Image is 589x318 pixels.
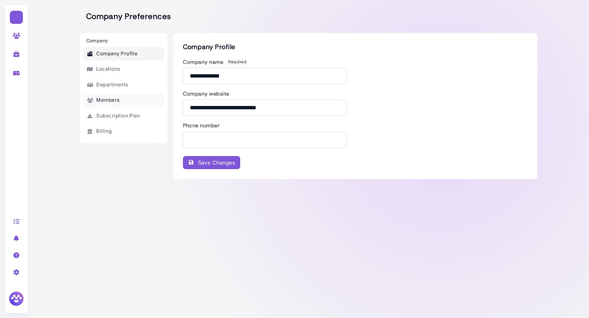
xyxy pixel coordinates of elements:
[80,12,171,21] h2: Company Preferences
[183,43,527,51] h2: Company Profile
[183,59,347,65] h3: Company name
[83,38,164,44] h3: Company
[183,122,347,129] h3: Phone number
[83,109,164,123] a: Subscription Plan
[226,59,248,65] span: Required
[188,159,235,167] div: Save Changes
[83,93,164,107] a: Members
[8,291,25,307] img: Megan
[183,91,347,97] h3: Company website
[183,156,241,169] button: Save Changes
[83,124,164,138] a: Billing
[83,78,164,92] a: Departments
[83,47,164,61] a: Company Profile
[83,62,164,76] a: Locations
